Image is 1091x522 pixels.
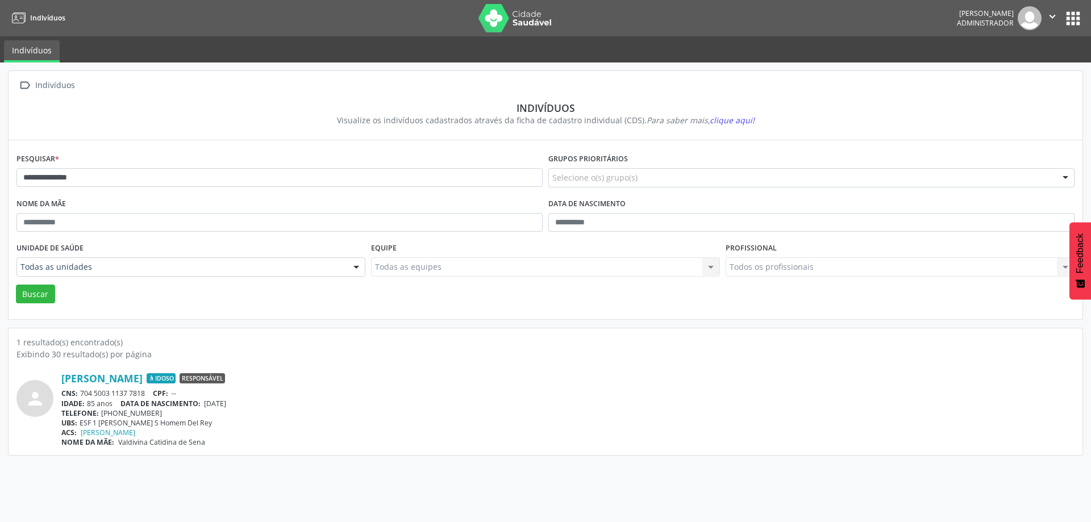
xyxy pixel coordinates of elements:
[1018,6,1042,30] img: img
[957,18,1014,28] span: Administrador
[61,418,1075,428] div: ESF 1 [PERSON_NAME] S Homem Del Rey
[1042,6,1063,30] button: 
[61,408,99,418] span: TELEFONE:
[81,428,135,437] a: [PERSON_NAME]
[16,195,66,213] label: Nome da mãe
[548,151,628,168] label: Grupos prioritários
[16,240,84,257] label: Unidade de saúde
[957,9,1014,18] div: [PERSON_NAME]
[1063,9,1083,28] button: apps
[25,389,45,409] i: person
[61,389,78,398] span: CNS:
[726,240,777,257] label: Profissional
[16,77,77,94] a:  Indivíduos
[8,9,65,27] a: Indivíduos
[1075,233,1085,273] span: Feedback
[61,389,1075,398] div: 704 5003 1137 7818
[16,151,59,168] label: Pesquisar
[552,172,638,183] span: Selecione o(s) grupo(s)
[120,399,201,408] span: DATA DE NASCIMENTO:
[20,261,342,273] span: Todas as unidades
[30,13,65,23] span: Indivíduos
[548,195,626,213] label: Data de nascimento
[61,372,143,385] a: [PERSON_NAME]
[647,115,755,126] i: Para saber mais,
[153,389,168,398] span: CPF:
[61,437,114,447] span: NOME DA MÃE:
[61,399,85,408] span: IDADE:
[371,240,397,257] label: Equipe
[33,77,77,94] div: Indivíduos
[61,399,1075,408] div: 85 anos
[16,285,55,304] button: Buscar
[118,437,205,447] span: Valdivina Catidina de Sena
[16,336,1075,348] div: 1 resultado(s) encontrado(s)
[61,418,77,428] span: UBS:
[172,389,176,398] span: --
[16,77,33,94] i: 
[4,40,60,62] a: Indivíduos
[61,428,77,437] span: ACS:
[24,114,1067,126] div: Visualize os indivíduos cadastrados através da ficha de cadastro individual (CDS).
[16,348,1075,360] div: Exibindo 30 resultado(s) por página
[61,408,1075,418] div: [PHONE_NUMBER]
[180,373,225,383] span: Responsável
[1069,222,1091,299] button: Feedback - Mostrar pesquisa
[24,102,1067,114] div: Indivíduos
[1046,10,1059,23] i: 
[204,399,226,408] span: [DATE]
[710,115,755,126] span: clique aqui!
[147,373,176,383] span: Idoso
